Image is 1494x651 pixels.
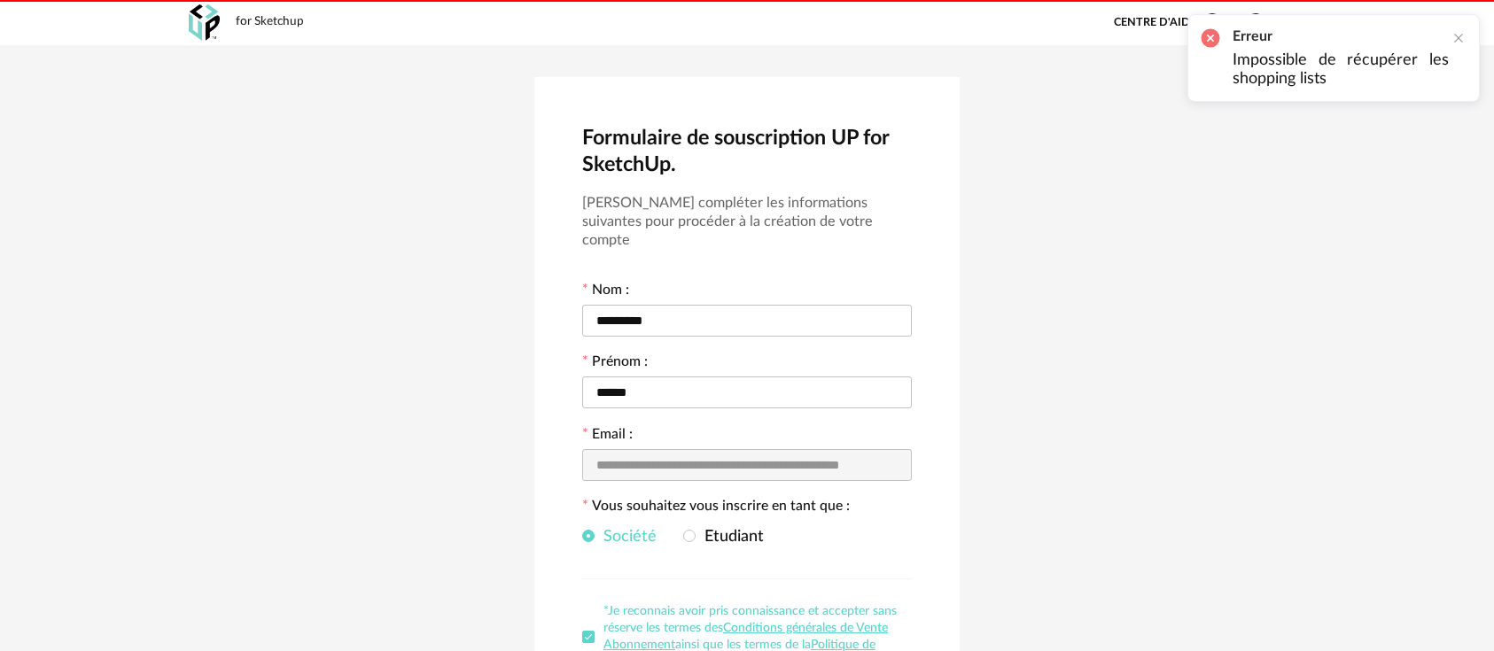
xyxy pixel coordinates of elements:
img: OXP [189,4,220,41]
label: Vous souhaitez vous inscrire en tant que : [582,500,850,517]
span: Help Circle Outline icon [1202,12,1223,33]
span: Société [595,529,657,545]
h3: [PERSON_NAME] compléter les informations suivantes pour procéder à la création de votre compte [582,194,912,250]
span: Centre d'aideHelp Circle Outline icon [1114,12,1223,33]
a: Conditions générales de Vente Abonnement [603,622,888,651]
p: Impossible de récupérer les shopping lists [1233,51,1449,89]
span: Account Circle icon [1245,12,1274,33]
span: Account Circle icon [1245,12,1266,33]
img: fr [1286,12,1305,32]
label: Nom : [582,283,629,301]
label: Prénom : [582,355,648,373]
h2: Formulaire de souscription UP for SketchUp. [582,125,912,179]
div: for Sketchup [236,14,304,30]
span: Etudiant [696,529,764,545]
h2: Erreur [1233,27,1449,46]
label: Email : [582,428,633,446]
